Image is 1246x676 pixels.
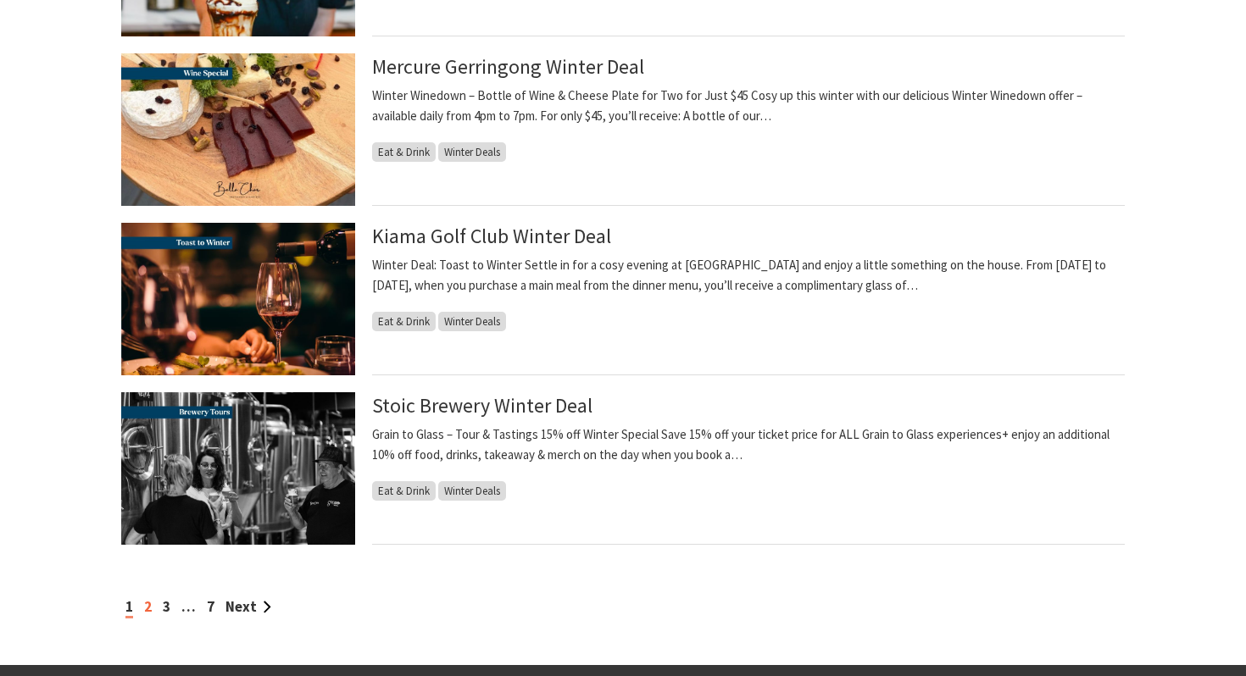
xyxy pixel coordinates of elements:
[372,223,611,249] a: Kiama Golf Club Winter Deal
[225,597,271,616] a: Next
[372,312,436,331] span: Eat & Drink
[372,392,592,418] a: Stoic Brewery Winter Deal
[372,255,1125,296] p: Winter Deal: Toast to Winter Settle in for a cosy evening at [GEOGRAPHIC_DATA] and enjoy a little...
[207,597,214,616] a: 7
[144,597,152,616] a: 2
[372,481,436,501] span: Eat & Drink
[438,142,506,162] span: Winter Deals
[438,481,506,501] span: Winter Deals
[163,597,170,616] a: 3
[181,597,196,616] span: …
[372,142,436,162] span: Eat & Drink
[125,597,133,618] span: 1
[372,424,1125,465] p: Grain to Glass – Tour & Tastings 15% off Winter Special Save 15% off your ticket price for ALL Gr...
[438,312,506,331] span: Winter Deals
[372,86,1125,126] p: Winter Winedown – Bottle of Wine & Cheese Plate for Two for Just $45 Cosy up this winter with our...
[372,53,644,80] a: Mercure Gerringong Winter Deal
